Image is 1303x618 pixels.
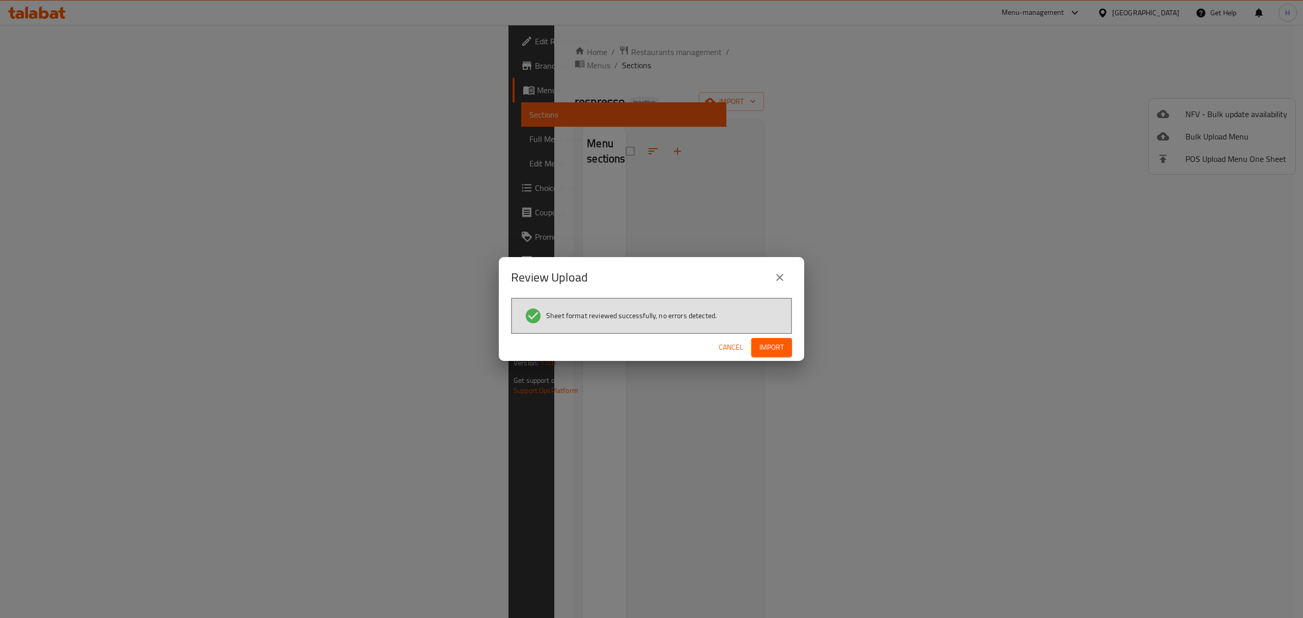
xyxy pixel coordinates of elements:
button: Import [751,338,792,357]
span: Cancel [719,341,743,354]
button: Cancel [715,338,747,357]
h2: Review Upload [511,269,588,286]
button: close [768,265,792,290]
span: Import [759,341,784,354]
span: Sheet format reviewed successfully, no errors detected. [546,311,717,321]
